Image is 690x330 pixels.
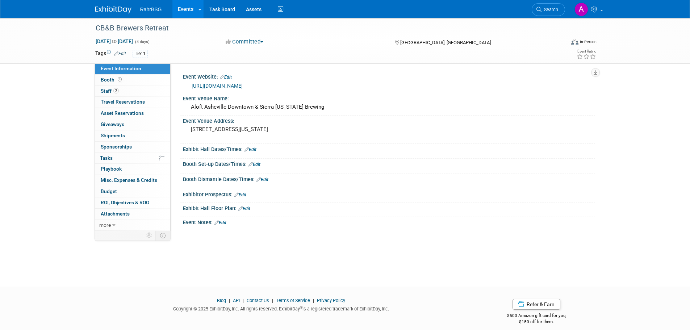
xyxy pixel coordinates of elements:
span: Misc. Expenses & Credits [101,177,157,183]
span: Giveaways [101,121,124,127]
a: Edit [220,75,232,80]
span: 2 [113,88,119,93]
a: Shipments [95,130,170,141]
div: CB&B Brewers Retreat [93,22,554,35]
span: RahrBSG [140,7,162,12]
img: Ashley Grotewold [574,3,588,16]
a: Edit [244,147,256,152]
a: Attachments [95,209,170,220]
a: Edit [238,206,250,211]
a: ROI, Objectives & ROO [95,197,170,208]
div: Aloft Asheville Downtown & Sierra [US_STATE] Brewing [188,101,590,113]
td: Tags [95,50,126,58]
img: ExhibitDay [95,6,131,13]
a: Budget [95,186,170,197]
div: Exhibitor Prospectus: [183,189,595,199]
div: Booth Dismantle Dates/Times: [183,174,595,183]
div: Event Format [522,38,597,49]
a: Sponsorships [95,142,170,153]
span: Booth not reserved yet [116,77,123,82]
a: Event Information [95,63,170,74]
a: Booth [95,75,170,85]
a: Edit [234,192,246,197]
a: Refer & Earn [513,299,560,310]
a: Edit [248,162,260,167]
a: Edit [256,177,268,182]
a: Playbook [95,164,170,175]
a: Edit [114,51,126,56]
span: Budget [101,188,117,194]
span: Asset Reservations [101,110,144,116]
a: Tasks [95,153,170,164]
div: Tier 1 [133,50,148,58]
a: Edit [214,220,226,225]
a: Asset Reservations [95,108,170,119]
button: Committed [223,38,266,46]
div: In-Person [580,39,597,45]
div: Booth Set-up Dates/Times: [183,159,595,168]
span: Booth [101,77,123,83]
div: Exhibit Hall Floor Plan: [183,203,595,212]
div: Event Website: [183,71,595,81]
img: Format-Inperson.png [571,39,578,45]
span: more [99,222,111,228]
a: Staff2 [95,86,170,97]
span: ROI, Objectives & ROO [101,200,149,205]
span: | [241,298,246,303]
span: | [270,298,275,303]
a: API [233,298,240,303]
div: Exhibit Hall Dates/Times: [183,144,595,153]
div: $150 off for them. [478,319,595,325]
span: [DATE] [DATE] [95,38,133,45]
td: Toggle Event Tabs [155,231,170,240]
span: Search [541,7,558,12]
pre: [STREET_ADDRESS][US_STATE] [191,126,347,133]
span: Playbook [101,166,122,172]
div: Event Rating [577,50,596,53]
div: $500 Amazon gift card for you, [478,308,595,325]
span: [GEOGRAPHIC_DATA], [GEOGRAPHIC_DATA] [400,40,491,45]
span: (4 days) [134,39,150,44]
div: Event Notes: [183,217,595,226]
span: Sponsorships [101,144,132,150]
span: Event Information [101,66,141,71]
span: to [111,38,118,44]
div: Event Venue Name: [183,93,595,102]
a: [URL][DOMAIN_NAME] [192,83,243,89]
span: | [227,298,232,303]
span: Attachments [101,211,130,217]
span: | [311,298,316,303]
sup: ® [300,305,302,309]
a: Search [532,3,565,16]
div: Copyright © 2025 ExhibitDay, Inc. All rights reserved. ExhibitDay is a registered trademark of Ex... [95,304,468,312]
a: Misc. Expenses & Credits [95,175,170,186]
span: Staff [101,88,119,94]
a: Blog [217,298,226,303]
a: Terms of Service [276,298,310,303]
a: Privacy Policy [317,298,345,303]
span: Travel Reservations [101,99,145,105]
a: Travel Reservations [95,97,170,108]
a: Giveaways [95,119,170,130]
a: Contact Us [247,298,269,303]
span: Tasks [100,155,113,161]
span: Shipments [101,133,125,138]
a: more [95,220,170,231]
td: Personalize Event Tab Strip [143,231,156,240]
div: Event Venue Address: [183,116,595,125]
